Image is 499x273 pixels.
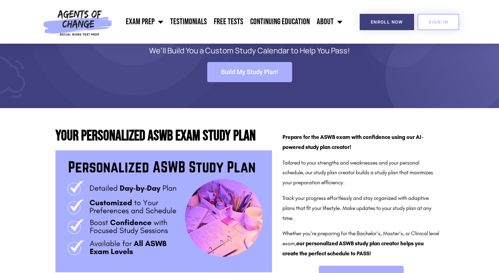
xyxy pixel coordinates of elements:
[247,13,313,30] a: Continuing Education
[207,62,292,82] a: Build My Study Plan!
[282,193,440,223] p: Track your progress effortlessly and stay organized with adaptive plans that fit your lifestyle. ...
[282,158,440,188] p: Tailored to your strengths and weaknesses and your personal schedule, our study plan creator buil...
[313,13,346,30] a: About
[80,46,419,55] p: We’ll Build You a Custom Study Calendar to Help You Pass!
[360,14,414,30] a: Enroll Now
[210,13,247,30] a: Free Tests
[55,129,272,143] h2: Your Personalized ASWB Exam Study Plan
[167,13,210,30] a: Testimonials
[418,14,459,30] a: SIGN IN
[371,20,403,24] span: Enroll Now
[282,229,440,258] p: Whether you’re preparing for the Bachelor’s, Master’s, or Clinical level exam,
[429,20,448,24] span: SIGN IN
[221,69,278,75] span: Build My Study Plan!
[122,13,167,30] a: Exam Prep
[115,13,346,30] nav: Menu
[282,240,424,257] b: our personalized ASWB study plan creator helps you create the perfect schedule to PASS!
[282,134,423,150] strong: Prepare for the ASWB exam with confidence using our AI-powered study plan creator!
